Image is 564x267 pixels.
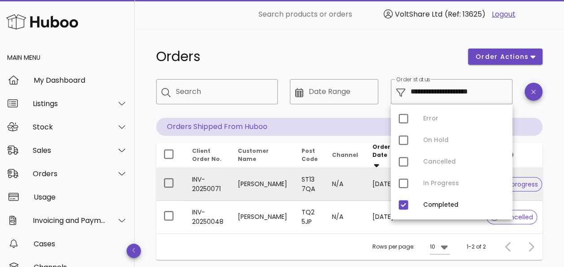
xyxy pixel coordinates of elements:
td: N/A [325,168,365,201]
td: [PERSON_NAME] [231,201,294,233]
div: Sales [33,146,106,155]
div: Usage [34,193,127,201]
th: Order Date: Sorted descending. Activate to remove sorting. [365,143,401,168]
td: INV-20250071 [185,168,231,201]
th: Channel [325,143,365,168]
td: [DATE] [365,168,401,201]
span: Channel [332,151,358,159]
button: order actions [468,49,542,65]
span: cancelled [490,214,533,220]
div: Rows per page: [372,234,450,260]
th: Status [479,143,549,168]
img: Huboo Logo [6,12,78,31]
span: (Ref: 13625) [445,9,485,19]
td: TQ2 5JP [294,201,325,233]
th: Client Order No. [185,143,231,168]
div: Cases [34,240,127,248]
span: Client Order No. [192,147,222,163]
div: My Dashboard [34,76,127,85]
span: in progress [490,181,538,187]
span: Customer Name [238,147,269,163]
th: Customer Name [231,143,294,168]
td: INV-20250048 [185,201,231,233]
th: Post Code [294,143,325,168]
div: 1-2 of 2 [467,243,486,251]
div: 10Rows per page: [430,240,450,254]
span: Order Date [372,143,390,159]
a: Logout [492,9,516,20]
td: N/A [325,201,365,233]
span: Post Code [302,147,318,163]
h1: Orders [156,49,457,65]
label: Order status [396,76,430,83]
div: 10 [430,243,435,251]
td: [DATE] [365,201,401,233]
td: ST13 7QA [294,168,325,201]
div: Listings [33,99,106,108]
td: [PERSON_NAME] [231,168,294,201]
div: Stock [33,123,106,131]
span: VoltShare Ltd [395,9,442,19]
div: Invoicing and Payments [33,216,106,225]
div: Orders [33,169,106,178]
p: Orders Shipped From Huboo [156,118,542,136]
span: order actions [475,52,529,62]
div: Completed [423,201,505,209]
